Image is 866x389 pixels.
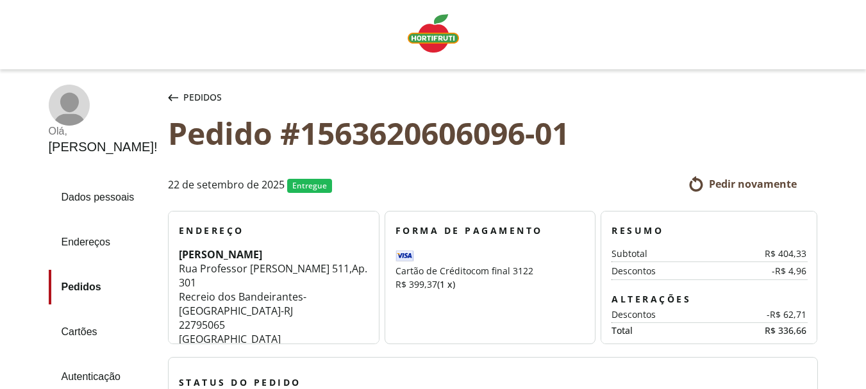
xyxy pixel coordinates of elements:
[403,9,464,60] a: Logo
[303,290,306,304] span: -
[168,115,818,151] div: Pedido #1563620606096-01
[437,278,455,290] span: (1 x)
[179,224,369,237] h3: Endereço
[332,261,349,276] span: 511
[281,304,284,318] span: -
[49,225,158,260] a: Endereços
[165,85,224,110] button: Pedidos
[612,249,728,259] div: Subtotal
[179,261,367,290] span: Ap. 301
[49,180,158,215] a: Dados pessoais
[49,270,158,304] a: Pedidos
[396,278,437,290] span: R$ 399,37
[292,180,327,191] span: Entregue
[612,266,728,276] div: Descontos
[396,224,585,237] h3: Forma de Pagamento
[179,247,262,261] strong: [PERSON_NAME]
[49,126,158,137] div: Olá ,
[179,376,301,388] span: Status do pedido
[49,315,158,349] a: Cartões
[179,290,303,304] span: Recreio dos Bandeirantes
[284,304,293,318] span: RJ
[729,249,807,259] div: R$ 404,33
[612,293,806,306] h3: Alterações
[612,326,709,336] div: Total
[612,224,806,237] h3: Resumo
[179,318,225,332] span: 22795065
[709,326,806,336] div: R$ 336,66
[709,177,797,191] span: Pedir novamente
[168,179,285,193] span: 22 de setembro de 2025
[396,250,652,261] img: Visa
[179,261,329,276] span: Rua Professor [PERSON_NAME]
[688,176,797,192] a: Pedir novamente
[179,304,281,318] span: [GEOGRAPHIC_DATA]
[729,266,807,276] div: -R$ 4,96
[471,265,533,277] span: com final 3122
[183,91,222,104] span: Pedidos
[408,14,459,53] img: Logo
[612,310,728,320] div: Descontos
[179,332,281,346] span: [GEOGRAPHIC_DATA]
[349,261,352,276] span: ,
[396,264,585,291] div: Cartão de Crédito
[49,140,158,154] div: [PERSON_NAME] !
[729,310,807,320] div: -R$ 62,71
